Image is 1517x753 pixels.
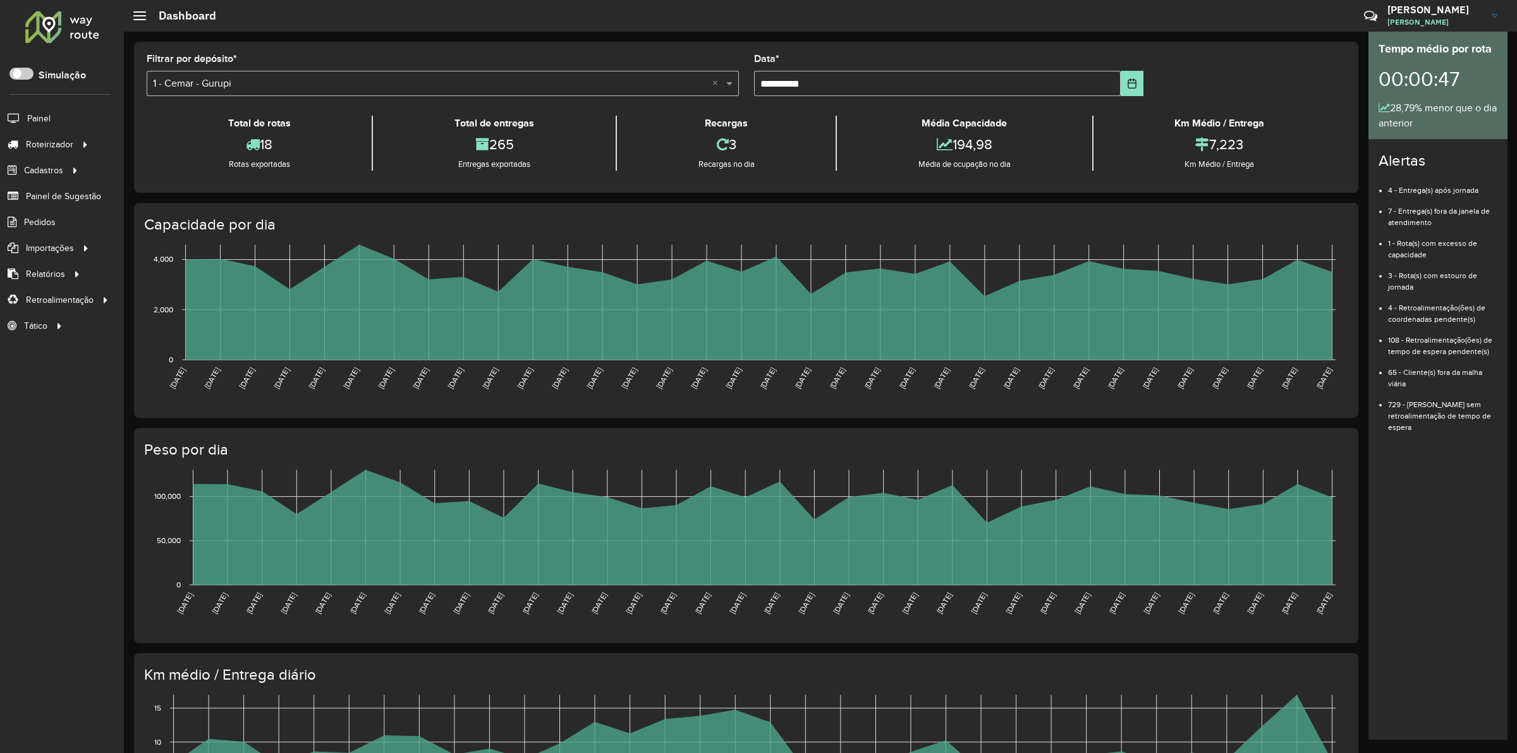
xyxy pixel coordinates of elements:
text: [DATE] [762,591,781,615]
div: Total de rotas [150,116,369,131]
span: Tático [24,319,47,333]
text: [DATE] [411,366,430,390]
span: Importações [26,242,74,255]
div: Recargas no dia [620,158,832,171]
text: [DATE] [377,366,395,390]
text: 4,000 [154,255,173,264]
text: [DATE] [620,366,638,390]
text: [DATE] [724,366,742,390]
li: 729 - [PERSON_NAME] sem retroalimentação de tempo de espera [1388,389,1497,433]
span: [PERSON_NAME] [1387,16,1482,28]
text: [DATE] [970,591,988,615]
h3: [PERSON_NAME] [1387,4,1482,16]
text: [DATE] [1315,366,1333,390]
text: [DATE] [659,591,677,615]
div: 7,223 [1097,131,1343,158]
div: Média Capacidade [840,116,1088,131]
text: [DATE] [521,591,539,615]
text: [DATE] [793,366,812,390]
text: [DATE] [728,591,746,615]
text: [DATE] [417,591,436,615]
span: Relatórios [26,267,65,281]
text: [DATE] [1141,366,1159,390]
div: Rotas exportadas [150,158,369,171]
a: Contato Rápido [1357,3,1384,30]
text: [DATE] [307,366,326,390]
text: [DATE] [446,366,465,390]
h2: Dashboard [146,9,216,23]
text: [DATE] [935,591,953,615]
text: [DATE] [967,366,985,390]
div: 265 [376,131,612,158]
text: [DATE] [556,591,574,615]
h4: Peso por dia [144,441,1346,459]
text: [DATE] [655,366,673,390]
text: [DATE] [1280,366,1298,390]
div: Entregas exportadas [376,158,612,171]
text: [DATE] [901,591,919,615]
text: [DATE] [1004,591,1023,615]
text: 50,000 [157,536,181,544]
div: 194,98 [840,131,1088,158]
text: [DATE] [348,591,367,615]
text: [DATE] [176,591,194,615]
li: 3 - Rota(s) com estouro de jornada [1388,260,1497,293]
text: [DATE] [279,591,298,615]
text: [DATE] [1211,591,1229,615]
text: [DATE] [1280,591,1298,615]
span: Retroalimentação [26,293,94,307]
span: Roteirizador [26,138,73,151]
text: [DATE] [210,591,229,615]
div: 00:00:47 [1379,58,1497,101]
text: 10 [154,738,161,746]
div: Tempo médio por rota [1379,40,1497,58]
span: Painel [27,112,51,125]
text: [DATE] [1210,366,1229,390]
text: [DATE] [758,366,777,390]
text: [DATE] [1037,366,1055,390]
text: [DATE] [245,591,263,615]
text: [DATE] [486,591,504,615]
text: [DATE] [585,366,604,390]
text: [DATE] [1039,591,1057,615]
text: [DATE] [1073,591,1092,615]
div: Km Médio / Entrega [1097,116,1343,131]
text: [DATE] [452,591,470,615]
text: [DATE] [590,591,608,615]
text: [DATE] [1002,366,1020,390]
text: [DATE] [1071,366,1090,390]
div: Total de entregas [376,116,612,131]
text: [DATE] [1246,591,1264,615]
text: [DATE] [1176,366,1194,390]
text: [DATE] [1106,366,1124,390]
div: Km Médio / Entrega [1097,158,1343,171]
li: 7 - Entrega(s) fora da janela de atendimento [1388,196,1497,228]
text: [DATE] [383,591,401,615]
li: 108 - Retroalimentação(ões) de tempo de espera pendente(s) [1388,325,1497,357]
span: Painel de Sugestão [26,190,101,203]
text: [DATE] [863,366,881,390]
div: 28,79% menor que o dia anterior [1379,101,1497,131]
text: 2,000 [154,305,173,314]
text: [DATE] [1315,591,1333,615]
div: 18 [150,131,369,158]
h4: Alertas [1379,152,1497,170]
div: Recargas [620,116,832,131]
text: [DATE] [1245,366,1264,390]
text: 0 [176,580,181,589]
span: Pedidos [24,216,56,229]
text: [DATE] [272,366,291,390]
text: [DATE] [1177,591,1195,615]
text: [DATE] [866,591,884,615]
text: [DATE] [1142,591,1161,615]
label: Data [754,51,779,66]
text: [DATE] [238,366,256,390]
span: Cadastros [24,164,63,177]
text: [DATE] [831,591,850,615]
button: Choose Date [1121,71,1143,96]
li: 4 - Entrega(s) após jornada [1388,175,1497,196]
label: Simulação [39,68,86,83]
text: [DATE] [516,366,534,390]
div: Média de ocupação no dia [840,158,1088,171]
text: [DATE] [932,366,951,390]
